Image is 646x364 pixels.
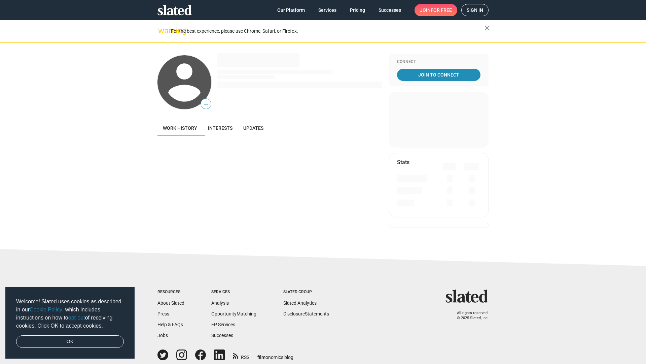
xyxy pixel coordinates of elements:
[211,333,233,338] a: Successes
[257,349,293,361] a: filmonomics blog
[257,355,265,360] span: film
[203,120,238,136] a: Interests
[350,4,365,16] span: Pricing
[397,69,480,81] a: Join To Connect
[277,4,305,16] span: Our Platform
[397,159,409,166] mat-card-title: Stats
[283,290,329,295] div: Slated Group
[313,4,342,16] a: Services
[16,335,124,348] a: dismiss cookie message
[157,300,184,306] a: About Slated
[415,4,457,16] a: Joinfor free
[211,290,256,295] div: Services
[397,59,480,65] div: Connect
[318,4,336,16] span: Services
[171,27,485,36] div: For the best experience, please use Chrome, Safari, or Firefox.
[157,120,203,136] a: Work history
[238,120,269,136] a: Updates
[272,4,310,16] a: Our Platform
[157,333,168,338] a: Jobs
[157,322,183,327] a: Help & FAQs
[211,311,256,316] a: OpportunityMatching
[211,322,235,327] a: EP Services
[243,125,263,131] span: Updates
[283,300,317,306] a: Slated Analytics
[157,311,169,316] a: Press
[233,350,249,361] a: RSS
[68,315,85,321] a: opt-out
[283,311,329,316] a: DisclosureStatements
[345,4,370,16] a: Pricing
[211,300,229,306] a: Analysis
[158,27,166,35] mat-icon: warning
[483,24,491,32] mat-icon: close
[16,298,124,330] span: Welcome! Slated uses cookies as described in our , which includes instructions on how to of recei...
[157,290,184,295] div: Resources
[201,100,211,109] span: —
[163,125,197,131] span: Work history
[420,4,452,16] span: Join
[461,4,489,16] a: Sign in
[373,4,406,16] a: Successes
[208,125,232,131] span: Interests
[30,307,62,312] a: Cookie Policy
[450,311,489,321] p: All rights reserved. © 2025 Slated, Inc.
[398,69,479,81] span: Join To Connect
[5,287,135,359] div: cookieconsent
[431,4,452,16] span: for free
[379,4,401,16] span: Successes
[467,4,483,16] span: Sign in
